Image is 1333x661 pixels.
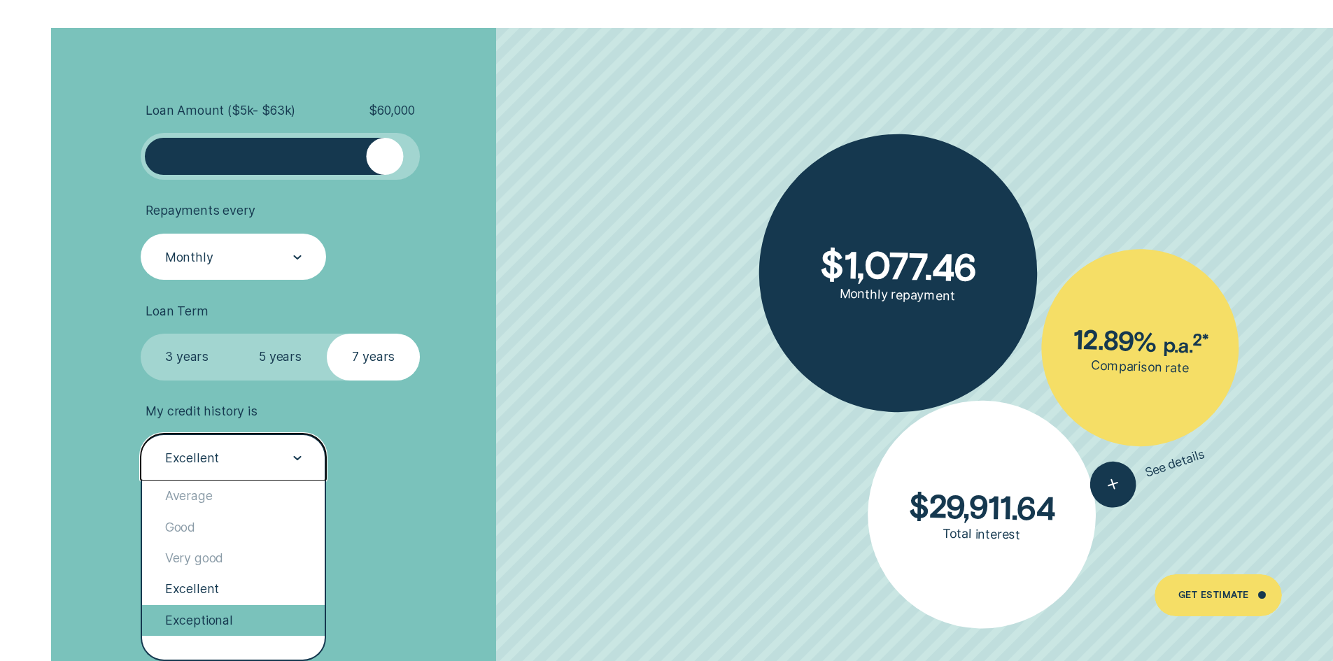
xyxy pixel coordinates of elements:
label: 3 years [141,334,234,381]
div: Monthly [165,250,213,265]
div: Very good [142,543,325,574]
div: Excellent [165,450,219,466]
span: My credit history is [146,404,257,419]
span: $ 60,000 [369,103,415,118]
a: Get Estimate [1155,574,1281,616]
div: Average [142,481,325,511]
div: Excellent [142,574,325,604]
div: Good [142,512,325,543]
div: Exceptional [142,605,325,636]
label: 7 years [327,334,420,381]
button: See details [1084,432,1212,514]
span: See details [1143,446,1207,481]
span: Loan Term [146,304,208,319]
label: 5 years [234,334,327,381]
span: Loan Amount ( $5k - $63k ) [146,103,295,118]
span: Repayments every [146,203,255,218]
